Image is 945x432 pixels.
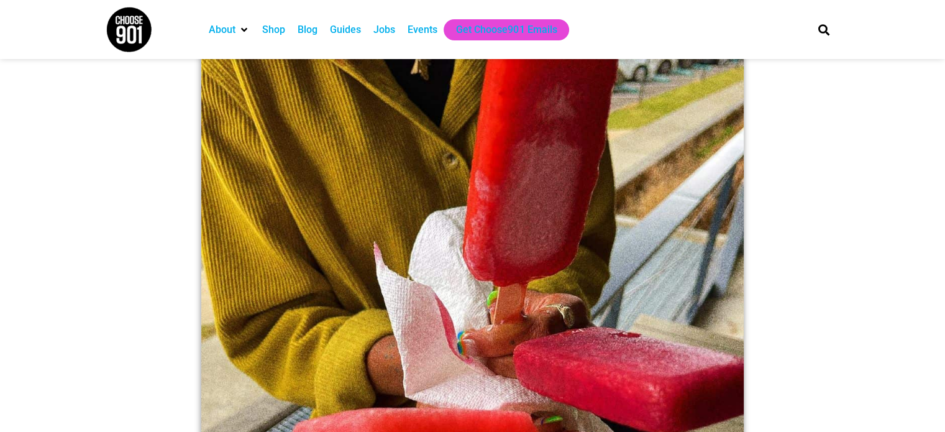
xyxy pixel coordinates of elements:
[203,19,797,40] nav: Main nav
[298,22,317,37] a: Blog
[408,22,437,37] a: Events
[813,19,834,40] div: Search
[262,22,285,37] a: Shop
[330,22,361,37] a: Guides
[456,22,557,37] a: Get Choose901 Emails
[203,19,256,40] div: About
[209,22,235,37] a: About
[373,22,395,37] a: Jobs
